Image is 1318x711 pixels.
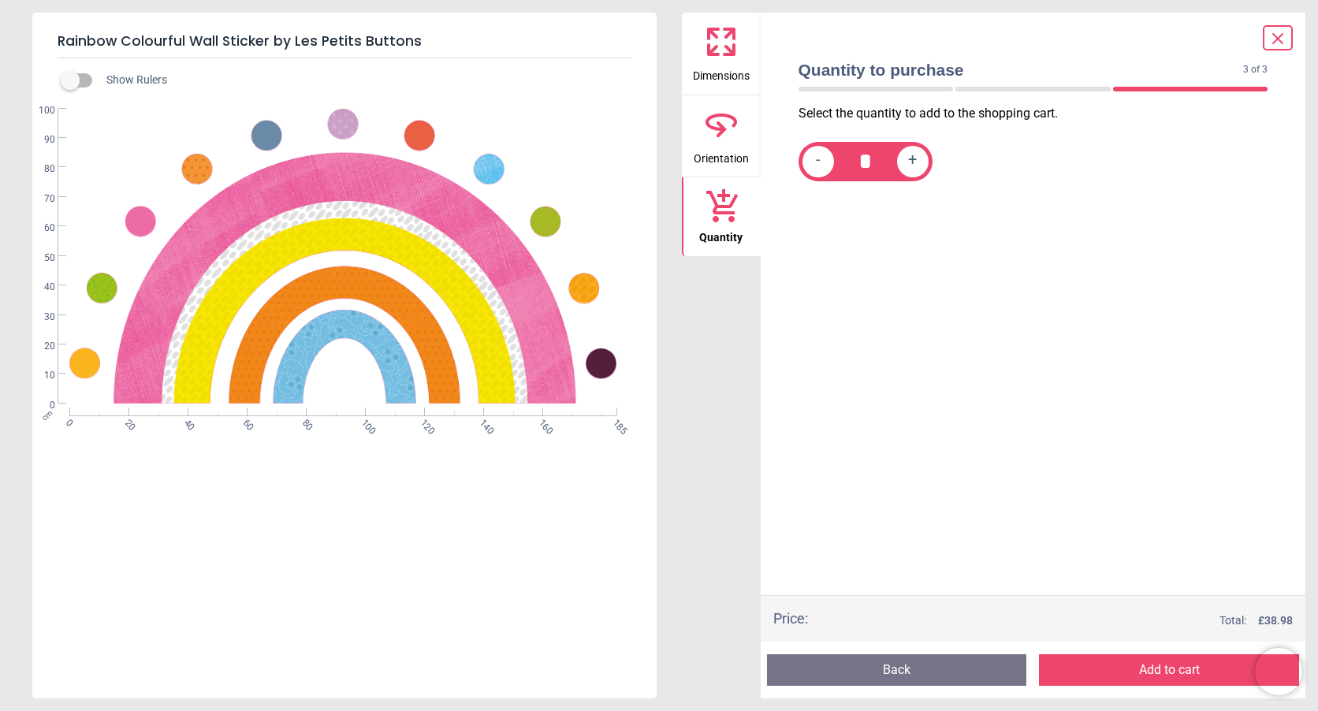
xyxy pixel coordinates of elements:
[358,417,368,427] span: 100
[299,417,309,427] span: 80
[908,151,917,171] span: +
[70,71,657,90] div: Show Rulers
[40,408,54,423] span: cm
[25,133,55,147] span: 90
[799,105,1281,122] p: Select the quantity to add to the shopping cart.
[25,281,55,294] span: 40
[240,417,250,427] span: 60
[121,417,132,427] span: 20
[417,417,427,427] span: 120
[1258,613,1293,629] span: £
[609,417,620,427] span: 185
[694,143,749,167] span: Orientation
[25,162,55,176] span: 80
[58,25,631,58] h5: Rainbow Colourful Wall Sticker by Les Petits Buttons
[25,104,55,117] span: 100
[799,58,1244,81] span: Quantity to purchase
[62,417,73,427] span: 0
[25,192,55,206] span: 70
[816,151,821,171] span: -
[535,417,545,427] span: 160
[1039,654,1299,686] button: Add to cart
[699,222,743,246] span: Quantity
[25,221,55,235] span: 60
[25,399,55,412] span: 0
[181,417,191,427] span: 40
[773,609,808,628] div: Price :
[682,13,761,95] button: Dimensions
[1255,648,1302,695] iframe: Brevo live chat
[1243,63,1268,76] span: 3 of 3
[682,177,761,256] button: Quantity
[682,95,761,177] button: Orientation
[1264,614,1293,627] span: 38.98
[25,251,55,265] span: 50
[25,369,55,382] span: 10
[767,654,1027,686] button: Back
[693,61,750,84] span: Dimensions
[476,417,486,427] span: 140
[25,340,55,353] span: 20
[25,311,55,324] span: 30
[832,613,1294,629] div: Total:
